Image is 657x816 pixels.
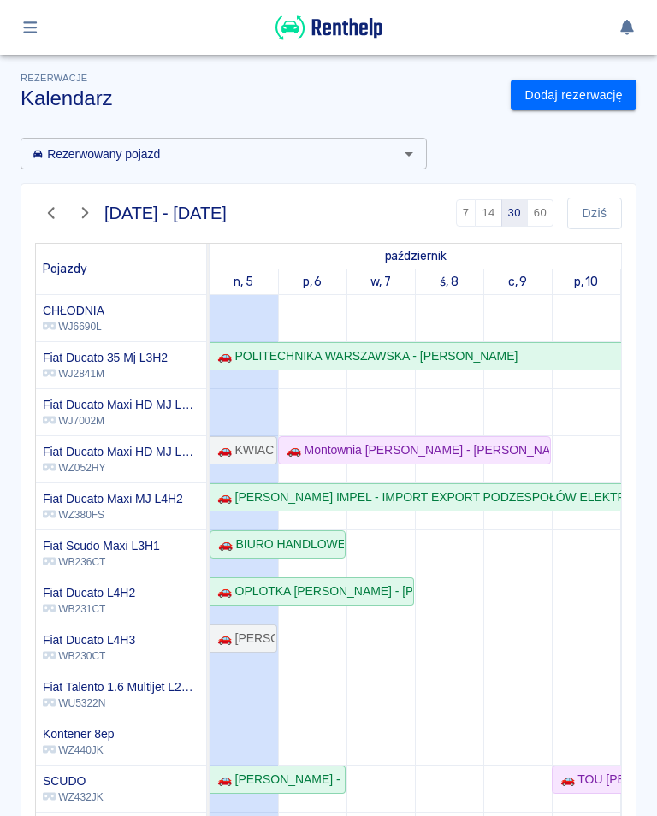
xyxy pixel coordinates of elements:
[43,601,135,617] p: WB231CT
[43,537,160,554] h6: Fiat Scudo Maxi L3H1
[43,349,168,366] h6: Fiat Ducato 35 Mj L3H2
[475,199,501,227] button: 14 dni
[570,269,603,294] a: 10 października 2025
[211,535,344,553] div: 🚗 BIURO HANDLOWE WCZASÓW KRAJOWYCH I ZAGRANICZNYCH PORT-SPIN S.C. [PERSON_NAME] [PERSON_NAME] - [...
[527,199,553,227] button: 60 dni
[21,86,497,110] h3: Kalendarz
[43,443,199,460] h6: Fiat Ducato Maxi HD MJ L4H2
[435,269,463,294] a: 8 października 2025
[43,413,199,429] p: WJ7002M
[567,198,622,229] button: Dziś
[397,142,421,166] button: Otwórz
[504,269,532,294] a: 9 października 2025
[210,582,412,600] div: 🚗 OPLOTKA [PERSON_NAME] - [PERSON_NAME]
[43,490,183,507] h6: Fiat Ducato Maxi MJ L4H2
[456,199,476,227] button: 7 dni
[43,554,160,570] p: WB236CT
[210,347,518,365] div: 🚗 POLITECHNIKA WARSZAWSKA - [PERSON_NAME]
[43,742,114,758] p: WZ440JK
[43,460,199,476] p: WZ052HY
[104,203,227,223] h4: [DATE] - [DATE]
[43,584,135,601] h6: Fiat Ducato L4H2
[299,269,327,294] a: 6 października 2025
[43,507,183,523] p: WZ380FS
[21,73,87,83] span: Rezerwacje
[26,143,394,164] input: Wyszukaj i wybierz pojazdy...
[43,678,199,695] h6: Fiat Talento 1.6 Multijet L2H1 Base
[43,631,135,648] h6: Fiat Ducato L4H3
[43,366,168,381] p: WJ2841M
[43,648,135,664] p: WB230CT
[210,441,275,459] div: 🚗 KWIACIARNIA "[PERSON_NAME]" [PERSON_NAME] I [PERSON_NAME] SPÓŁKA CYWILNA - [PERSON_NAME]
[43,772,104,789] h6: SCUDO
[511,80,636,111] a: Dodaj rezerwację
[275,14,382,42] img: Renthelp logo
[43,262,87,276] span: Pojazdy
[501,199,528,227] button: 30 dni
[275,31,382,45] a: Renthelp logo
[229,269,257,294] a: 5 października 2025
[366,269,395,294] a: 7 października 2025
[43,302,104,319] h6: CHŁODNIA
[43,695,199,711] p: WU5322N
[43,396,199,413] h6: Fiat Ducato Maxi HD MJ L4H2
[210,771,344,789] div: 🚗 [PERSON_NAME] - [PERSON_NAME]
[43,319,104,334] p: WJ6690L
[210,630,275,647] div: 🚗 [PERSON_NAME]
[381,244,451,269] a: 5 października 2025
[43,725,114,742] h6: Kontener 8ep
[43,789,104,805] p: WZ432JK
[280,441,549,459] div: 🚗 Montownia [PERSON_NAME] - [PERSON_NAME]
